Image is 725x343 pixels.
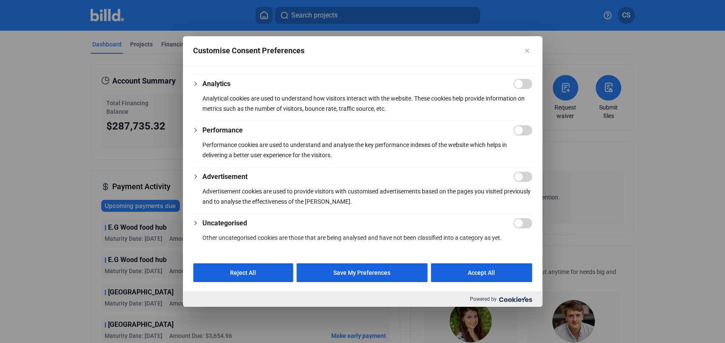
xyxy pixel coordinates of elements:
p: Other uncategorised cookies are those that are being analysed and have not been classified into a... [202,233,532,243]
p: Advertisement cookies are used to provide visitors with customised advertisements based on the pa... [202,186,532,207]
div: Customise Consent Preferences [183,36,542,307]
button: Advertisement [202,172,247,182]
button: Performance [202,125,243,135]
button: Close [522,46,532,56]
button: Accept All [431,263,532,282]
p: Performance cookies are used to understand and analyse the key performance indexes of the website... [202,140,532,160]
input: Enable Uncategorised [513,218,532,228]
img: Close [525,49,529,53]
button: Uncategorised [202,218,247,228]
input: Enable Analytics [513,79,532,89]
input: Enable Performance [513,125,532,135]
span: Customise Consent Preferences [193,46,304,56]
button: Reject All [193,263,293,282]
button: Analytics [202,79,230,89]
div: Powered by [183,291,542,307]
button: Save My Preferences [296,263,427,282]
input: Enable Advertisement [513,172,532,182]
img: Cookieyes logo [499,297,532,302]
p: Analytical cookies are used to understand how visitors interact with the website. These cookies h... [202,93,532,114]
